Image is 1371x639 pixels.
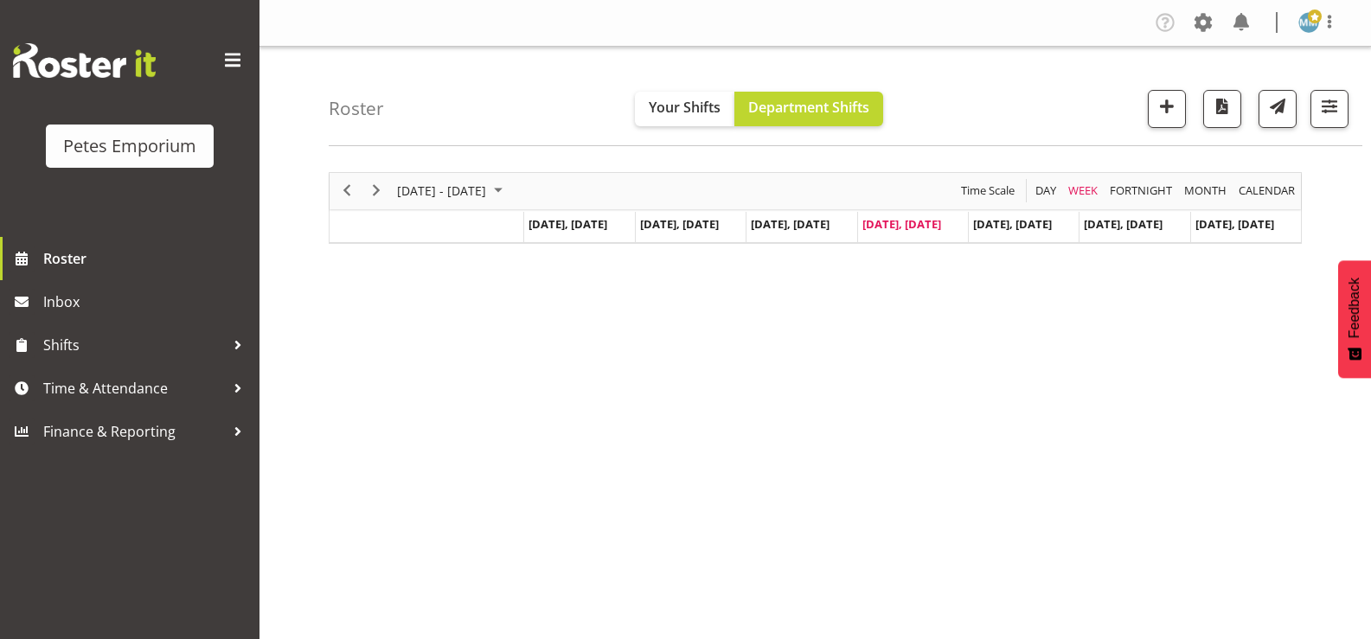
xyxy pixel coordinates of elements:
[1259,90,1297,128] button: Send a list of all shifts for the selected filtered period to all rostered employees.
[332,173,362,209] div: previous period
[395,180,488,201] span: [DATE] - [DATE]
[1310,90,1349,128] button: Filter Shifts
[973,216,1052,232] span: [DATE], [DATE]
[1067,180,1099,201] span: Week
[1195,216,1274,232] span: [DATE], [DATE]
[748,98,869,117] span: Department Shifts
[394,180,510,201] button: August 2025
[1237,180,1297,201] span: calendar
[640,216,719,232] span: [DATE], [DATE]
[1347,278,1362,338] span: Feedback
[1236,180,1298,201] button: Month
[43,289,251,315] span: Inbox
[43,419,225,444] span: Finance & Reporting
[43,375,225,401] span: Time & Attendance
[734,92,883,126] button: Department Shifts
[1182,180,1230,201] button: Timeline Month
[1107,180,1176,201] button: Fortnight
[1338,260,1371,378] button: Feedback - Show survey
[751,216,830,232] span: [DATE], [DATE]
[63,133,196,159] div: Petes Emporium
[1084,216,1163,232] span: [DATE], [DATE]
[329,172,1302,244] div: Timeline Week of August 21, 2025
[1298,12,1319,33] img: mandy-mosley3858.jpg
[959,180,1016,201] span: Time Scale
[529,216,607,232] span: [DATE], [DATE]
[1108,180,1174,201] span: Fortnight
[635,92,734,126] button: Your Shifts
[1182,180,1228,201] span: Month
[391,173,513,209] div: August 18 - 24, 2025
[862,216,941,232] span: [DATE], [DATE]
[1033,180,1060,201] button: Timeline Day
[336,180,359,201] button: Previous
[1066,180,1101,201] button: Timeline Week
[1203,90,1241,128] button: Download a PDF of the roster according to the set date range.
[649,98,721,117] span: Your Shifts
[1148,90,1186,128] button: Add a new shift
[365,180,388,201] button: Next
[43,332,225,358] span: Shifts
[329,99,384,118] h4: Roster
[958,180,1018,201] button: Time Scale
[1034,180,1058,201] span: Day
[43,246,251,272] span: Roster
[13,43,156,78] img: Rosterit website logo
[362,173,391,209] div: next period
